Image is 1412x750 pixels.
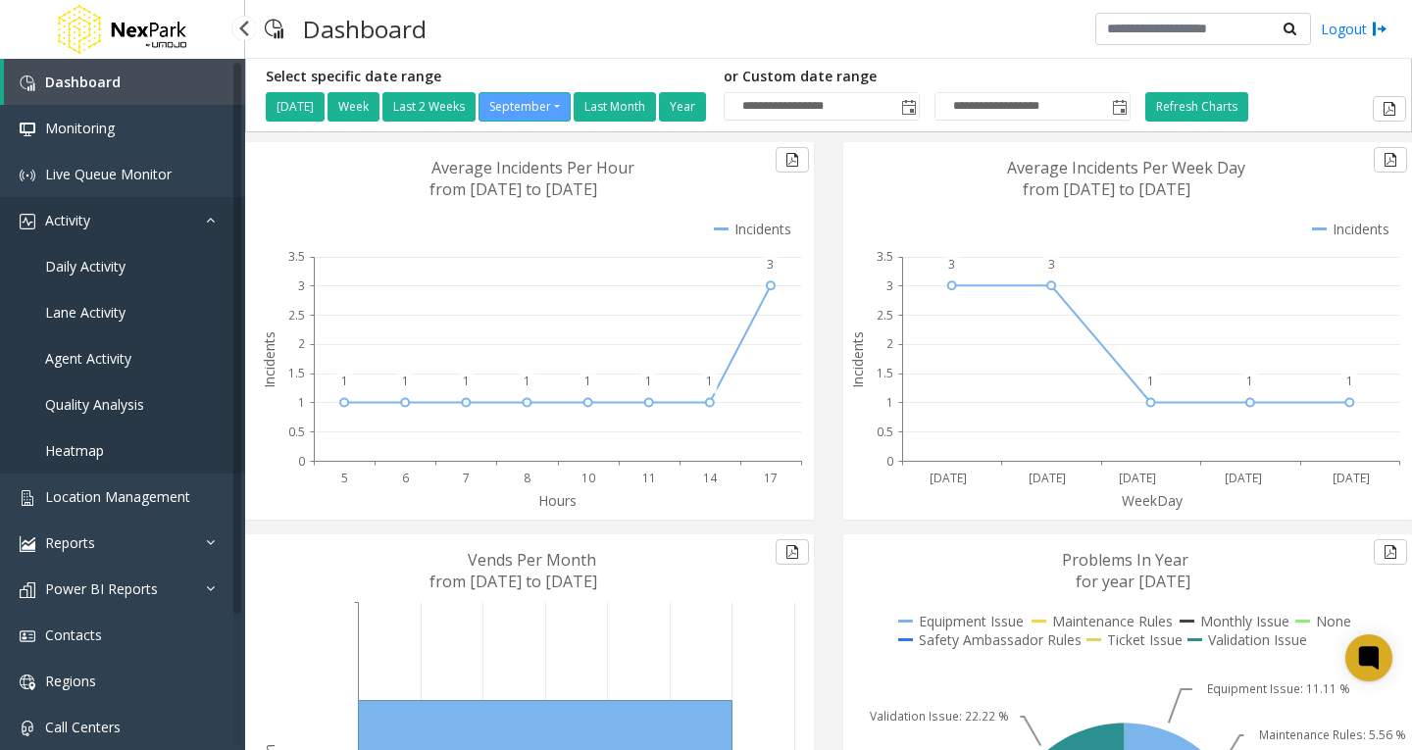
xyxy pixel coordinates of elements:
text: 2.5 [288,307,305,324]
text: 2 [298,335,305,352]
text: 1 [886,394,893,411]
text: 7 [463,470,470,486]
span: Agent Activity [45,349,131,368]
text: 0 [886,453,893,470]
text: Average Incidents Per Week Day [1007,157,1245,178]
span: Toggle popup [897,93,919,121]
text: 3.5 [288,248,305,265]
button: Refresh Charts [1145,92,1248,122]
text: 8 [524,470,530,486]
span: Contacts [45,625,102,644]
img: 'icon' [20,122,35,137]
text: [DATE] [1333,470,1370,486]
text: 0 [298,453,305,470]
button: September [479,92,571,122]
text: 2.5 [877,307,893,324]
text: 1 [524,373,530,389]
text: for year [DATE] [1076,571,1190,592]
a: Logout [1321,19,1387,39]
span: Monitoring [45,119,115,137]
text: 1 [1147,373,1154,389]
button: Week [328,92,379,122]
text: 10 [581,470,595,486]
text: 1 [298,394,305,411]
text: 1.5 [877,365,893,381]
span: Regions [45,672,96,690]
text: 1 [341,373,348,389]
img: 'icon' [20,582,35,598]
text: 1 [463,373,470,389]
text: [DATE] [1119,470,1156,486]
button: [DATE] [266,92,325,122]
text: Average Incidents Per Hour [431,157,634,178]
text: from [DATE] to [DATE] [1023,178,1190,200]
span: Location Management [45,487,190,506]
text: 6 [402,470,409,486]
button: Export to pdf [776,147,809,173]
img: 'icon' [20,214,35,229]
button: Export to pdf [1373,96,1406,122]
img: 'icon' [20,75,35,91]
h5: Select specific date range [266,69,709,85]
text: 1 [645,373,652,389]
text: Incidents [260,331,278,388]
text: 1 [402,373,409,389]
img: 'icon' [20,675,35,690]
text: from [DATE] to [DATE] [429,178,597,200]
h3: Dashboard [293,5,436,53]
button: Last Month [574,92,656,122]
span: Heatmap [45,441,104,460]
span: Reports [45,533,95,552]
span: Activity [45,211,90,229]
text: Hours [538,491,577,510]
text: [DATE] [1029,470,1066,486]
button: Year [659,92,706,122]
img: logout [1372,19,1387,39]
text: 1 [584,373,591,389]
text: 3 [767,256,774,273]
text: 2 [886,335,893,352]
text: Incidents [848,331,867,388]
span: Dashboard [45,73,121,91]
text: Problems In Year [1062,549,1188,571]
img: 'icon' [20,628,35,644]
span: Daily Activity [45,257,126,275]
text: 5 [341,470,348,486]
text: 14 [703,470,718,486]
img: 'icon' [20,721,35,736]
text: [DATE] [930,470,967,486]
text: 3 [298,277,305,294]
a: Dashboard [4,59,245,105]
text: 3 [886,277,893,294]
text: Maintenance Rules: 5.56 % [1259,726,1406,743]
text: 1 [1246,373,1253,389]
text: [DATE] [1225,470,1262,486]
text: 3 [948,256,955,273]
text: 0.5 [288,424,305,440]
text: 1.5 [288,365,305,381]
img: 'icon' [20,168,35,183]
text: 17 [764,470,778,486]
button: Export to pdf [1374,147,1407,173]
text: Vends Per Month [468,549,596,571]
text: 1 [1346,373,1353,389]
button: Last 2 Weeks [382,92,476,122]
img: pageIcon [265,5,283,53]
span: Lane Activity [45,303,126,322]
button: Export to pdf [1374,539,1407,565]
h5: or Custom date range [724,69,1131,85]
text: 0.5 [877,424,893,440]
span: Power BI Reports [45,579,158,598]
text: Equipment Issue: 11.11 % [1207,680,1350,697]
span: Toggle popup [1108,93,1130,121]
img: 'icon' [20,490,35,506]
text: 3.5 [877,248,893,265]
text: WeekDay [1122,491,1184,510]
button: Export to pdf [776,539,809,565]
text: from [DATE] to [DATE] [429,571,597,592]
text: Validation Issue: 22.22 % [870,708,1009,725]
text: 11 [642,470,656,486]
text: 1 [706,373,713,389]
img: 'icon' [20,536,35,552]
span: Quality Analysis [45,395,144,414]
